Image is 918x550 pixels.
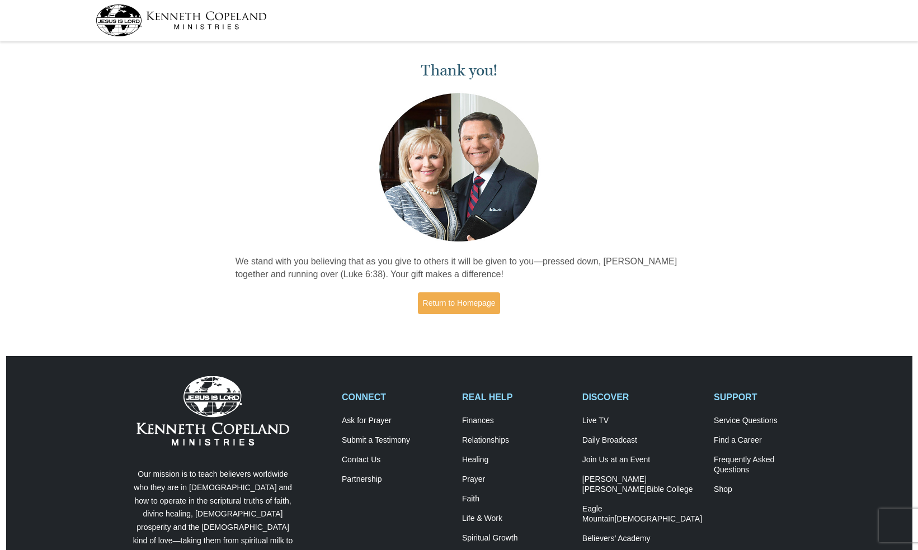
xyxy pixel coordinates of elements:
[462,494,571,504] a: Faith
[582,392,702,402] h2: DISCOVER
[342,475,450,485] a: Partnership
[342,392,450,402] h2: CONNECT
[236,255,683,281] p: We stand with you believing that as you give to others it will be given to you—pressed down, [PER...
[342,416,450,426] a: Ask for Prayer
[714,392,822,402] h2: SUPPORT
[462,475,571,485] a: Prayer
[236,61,683,80] h1: Thank you!
[462,514,571,524] a: Life & Work
[582,475,702,495] a: [PERSON_NAME] [PERSON_NAME]Bible College
[714,485,822,495] a: Shop
[582,435,702,445] a: Daily Broadcast
[714,435,822,445] a: Find a Career
[462,392,571,402] h2: REAL HELP
[342,435,450,445] a: Submit a Testimony
[614,514,702,523] span: [DEMOGRAPHIC_DATA]
[582,504,702,524] a: Eagle Mountain[DEMOGRAPHIC_DATA]
[647,485,693,494] span: Bible College
[462,533,571,543] a: Spiritual Growth
[462,416,571,426] a: Finances
[582,455,702,465] a: Join Us at an Event
[342,455,450,465] a: Contact Us
[714,416,822,426] a: Service Questions
[136,376,289,445] img: Kenneth Copeland Ministries
[418,292,501,314] a: Return to Homepage
[714,455,822,475] a: Frequently AskedQuestions
[582,534,702,544] a: Believers’ Academy
[462,455,571,465] a: Healing
[96,4,267,36] img: kcm-header-logo.svg
[462,435,571,445] a: Relationships
[582,416,702,426] a: Live TV
[376,91,542,244] img: Kenneth and Gloria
